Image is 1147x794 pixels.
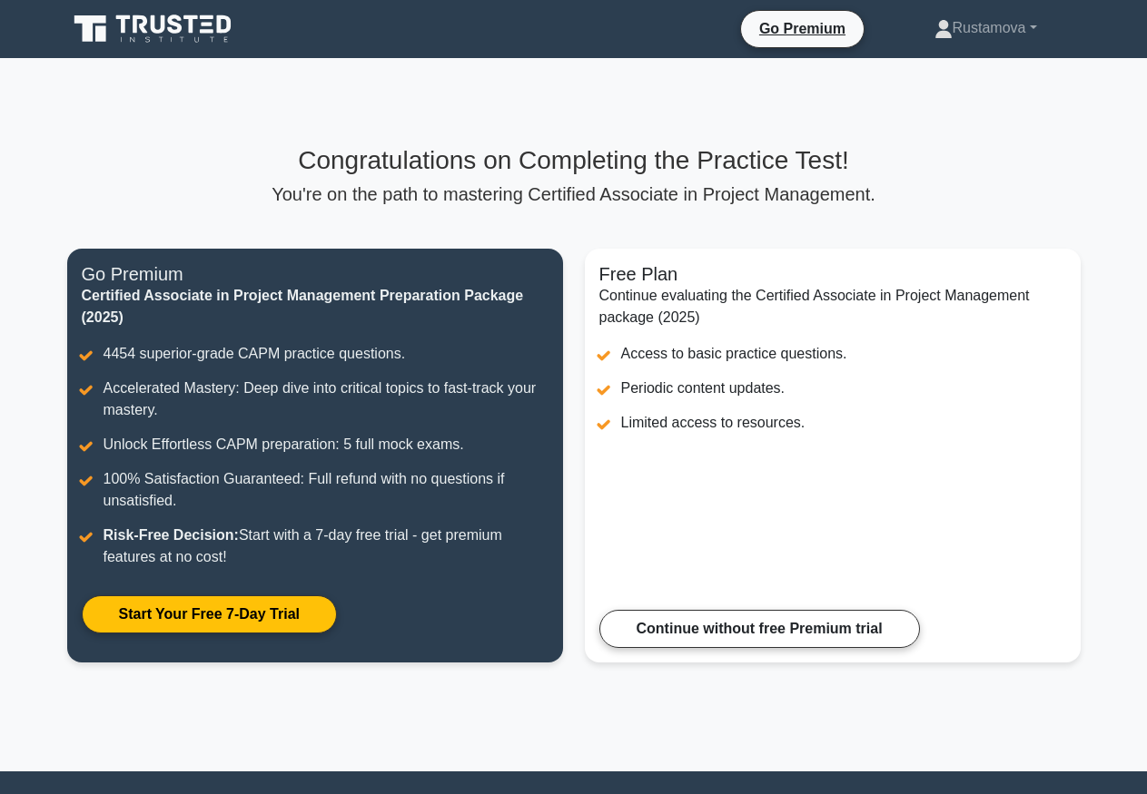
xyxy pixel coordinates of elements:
[67,145,1081,176] h3: Congratulations on Completing the Practice Test!
[82,595,337,633] a: Start Your Free 7-Day Trial
[67,183,1081,205] p: You're on the path to mastering Certified Associate in Project Management.
[748,17,856,40] a: Go Premium
[599,610,920,648] a: Continue without free Premium trial
[891,10,1081,46] a: Rustamova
